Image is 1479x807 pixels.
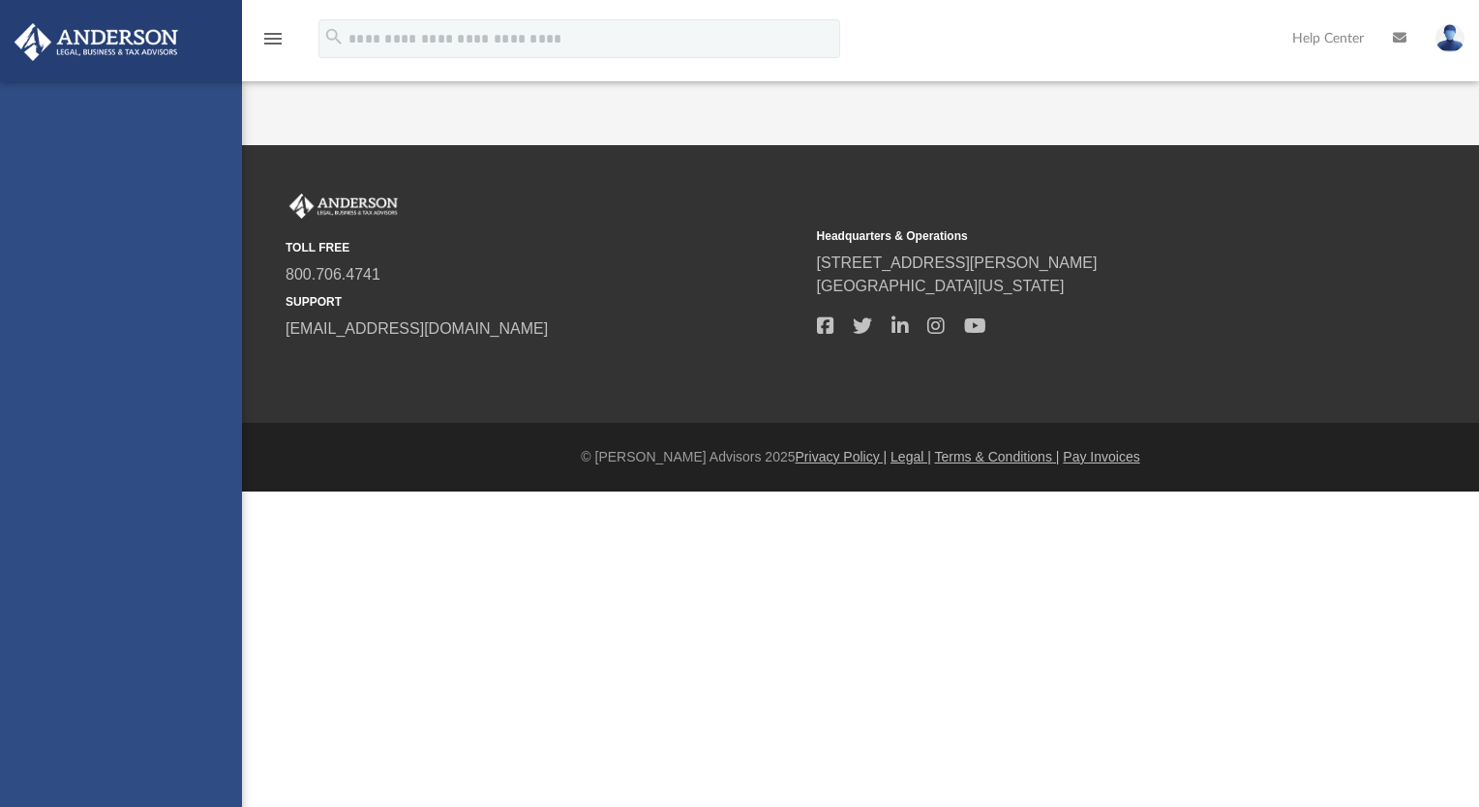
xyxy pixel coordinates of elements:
small: Headquarters & Operations [817,227,1335,245]
small: TOLL FREE [286,239,803,256]
a: Pay Invoices [1063,449,1139,464]
a: Terms & Conditions | [935,449,1060,464]
img: User Pic [1435,24,1464,52]
small: SUPPORT [286,293,803,311]
div: © [PERSON_NAME] Advisors 2025 [242,447,1479,467]
a: Privacy Policy | [796,449,888,464]
a: menu [261,37,285,50]
i: search [323,26,345,47]
a: 800.706.4741 [286,266,380,283]
a: [GEOGRAPHIC_DATA][US_STATE] [817,278,1065,294]
i: menu [261,27,285,50]
a: Legal | [890,449,931,464]
a: [STREET_ADDRESS][PERSON_NAME] [817,254,1098,271]
img: Anderson Advisors Platinum Portal [9,23,184,61]
img: Anderson Advisors Platinum Portal [286,194,402,219]
a: [EMAIL_ADDRESS][DOMAIN_NAME] [286,320,548,337]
